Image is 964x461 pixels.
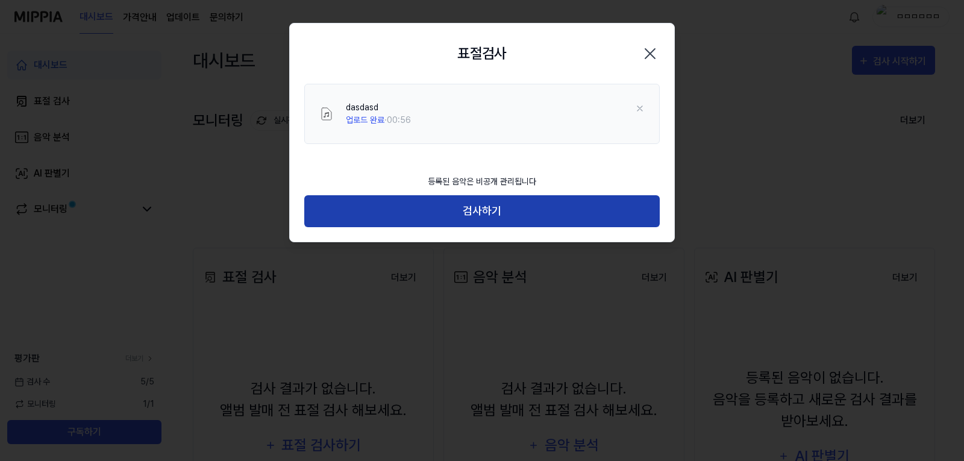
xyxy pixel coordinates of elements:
[346,101,411,114] div: dasdasd
[457,43,507,64] h2: 표절검사
[346,114,411,127] div: · 00:56
[346,115,384,125] span: 업로드 완료
[304,195,660,227] button: 검사하기
[421,168,543,195] div: 등록된 음악은 비공개 관리됩니다
[319,107,334,121] img: File Select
